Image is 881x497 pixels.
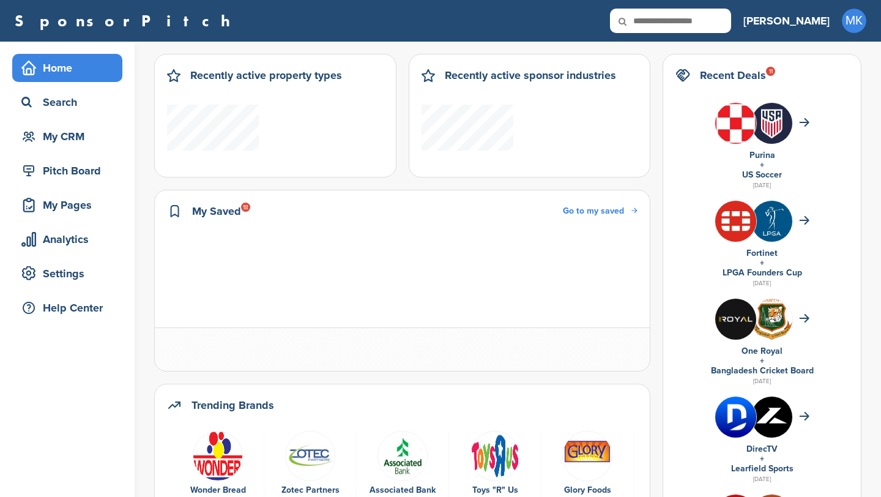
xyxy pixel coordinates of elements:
[270,431,350,480] a: Screen shot 2020 01 23 at 11.38.18 am
[12,191,122,219] a: My Pages
[548,431,627,480] a: Open uri20141112 50798 1ilagzq
[192,203,241,220] h2: My Saved
[751,201,792,242] img: Nxoc7o2q 400x400
[18,194,122,216] div: My Pages
[564,485,611,495] a: Glory Foods
[190,67,342,84] h2: Recently active property types
[18,228,122,250] div: Analytics
[363,431,442,480] a: Associ
[723,267,802,278] a: LPGA Founders Cup
[470,431,520,481] img: Open uri20141112 50798 2m0uvh
[746,444,778,454] a: DirecTV
[285,431,335,481] img: Screen shot 2020 01 23 at 11.38.18 am
[562,431,612,481] img: Open uri20141112 50798 1ilagzq
[743,7,830,34] a: [PERSON_NAME]
[675,376,849,387] div: [DATE]
[12,54,122,82] a: Home
[715,397,756,438] img: 0c2wmxyy 400x400
[455,431,535,480] a: Open uri20141112 50798 2m0uvh
[700,67,766,84] h2: Recent Deals
[675,180,849,191] div: [DATE]
[190,485,246,495] a: Wonder Bread
[746,248,778,258] a: Fortinet
[715,103,756,144] img: 1lv1zgax 400x400
[472,485,518,495] a: Toys "R" Us
[178,431,258,480] a: Data
[742,346,782,356] a: One Royal
[241,203,250,212] div: 18
[18,57,122,79] div: Home
[191,397,274,414] h2: Trending Brands
[766,67,775,76] div: 11
[675,278,849,289] div: [DATE]
[760,454,764,464] a: +
[12,294,122,322] a: Help Center
[12,260,122,288] a: Settings
[18,91,122,113] div: Search
[377,431,428,481] img: Associ
[751,103,792,144] img: whvs id 400x400
[12,88,122,116] a: Search
[15,13,238,29] a: SponsorPitch
[563,204,638,218] a: Go to my saved
[760,160,764,170] a: +
[742,170,782,180] a: US Soccer
[675,474,849,485] div: [DATE]
[842,9,866,33] span: MK
[281,485,340,495] a: Zotec Partners
[18,160,122,182] div: Pitch Board
[715,201,756,242] img: Vigjnoap 400x400
[370,485,436,495] a: Associated Bank
[18,297,122,319] div: Help Center
[715,299,756,340] img: S8lgkjzz 400x400
[751,397,792,438] img: Yitarkkj 400x400
[760,258,764,268] a: +
[12,122,122,151] a: My CRM
[711,365,814,376] a: Bangladesh Cricket Board
[731,463,794,474] a: Learfield Sports
[445,67,616,84] h2: Recently active sponsor industries
[563,206,624,216] span: Go to my saved
[751,299,792,340] img: Open uri20141112 64162 1947g57?1415806541
[760,356,764,366] a: +
[12,225,122,253] a: Analytics
[12,157,122,185] a: Pitch Board
[749,150,775,160] a: Purina
[18,125,122,148] div: My CRM
[193,431,243,481] img: Data
[18,263,122,285] div: Settings
[743,12,830,29] h3: [PERSON_NAME]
